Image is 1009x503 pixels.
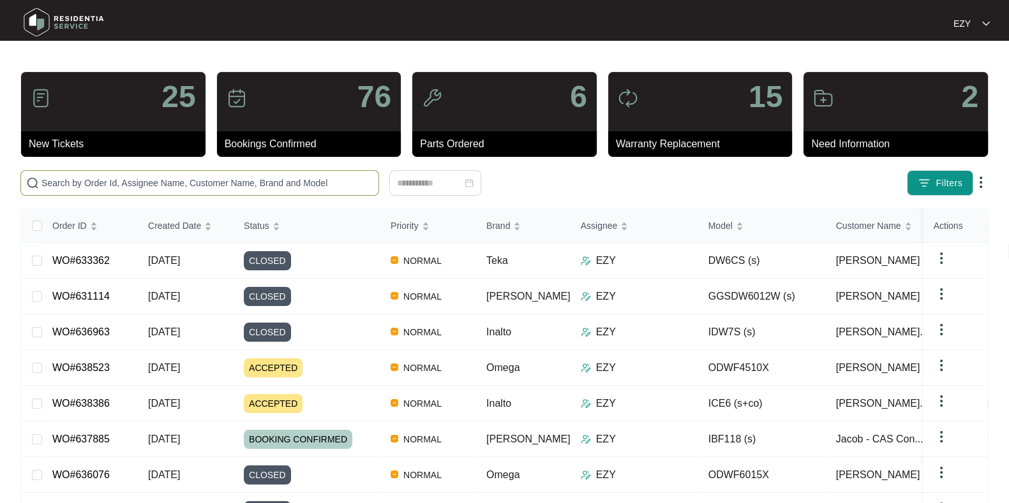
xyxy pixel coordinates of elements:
span: [PERSON_NAME] [836,253,920,268]
img: icon [422,88,442,108]
img: search-icon [26,177,39,189]
p: 15 [749,82,782,112]
img: Vercel Logo [391,435,398,442]
img: icon [813,88,833,108]
img: dropdown arrow [973,175,989,190]
span: Order ID [52,219,87,233]
span: CLOSED [244,251,291,270]
p: 76 [357,82,391,112]
span: NORMAL [398,432,447,447]
span: ACCEPTED [244,394,303,413]
img: dropdown arrow [934,358,949,373]
img: dropdown arrow [934,465,949,480]
span: Brand [486,219,510,233]
th: Model [698,209,826,243]
img: Assigner Icon [581,363,591,373]
span: [DATE] [148,398,180,409]
img: Vercel Logo [391,328,398,335]
a: WO#638386 [52,398,110,409]
img: Assigner Icon [581,327,591,337]
a: WO#633362 [52,255,110,266]
span: [PERSON_NAME]... [836,324,929,340]
span: Inalto [486,398,511,409]
span: Inalto [486,326,511,337]
a: WO#637885 [52,434,110,444]
p: Warranty Replacement [616,136,793,152]
td: IDW7S (s) [698,314,826,350]
span: Customer Name [836,219,901,233]
span: ACCEPTED [244,358,303,377]
span: Assignee [581,219,618,233]
img: Vercel Logo [391,470,398,478]
span: NORMAL [398,324,447,340]
img: Vercel Logo [391,256,398,264]
p: Bookings Confirmed [225,136,401,152]
span: CLOSED [244,287,291,306]
img: dropdown arrow [934,322,949,337]
img: filter icon [918,177,931,189]
th: Customer Name [826,209,953,243]
span: Model [708,219,733,233]
span: [DATE] [148,255,180,266]
th: Priority [380,209,476,243]
button: filter iconFilters [907,170,973,196]
span: [PERSON_NAME] [836,289,920,304]
p: EZY [596,324,616,340]
th: Created Date [138,209,234,243]
th: Status [234,209,380,243]
td: ODWF6015X [698,457,826,493]
p: EZY [596,467,616,483]
span: [DATE] [148,434,180,444]
p: EZY [596,360,616,375]
td: ODWF4510X [698,350,826,386]
p: EZY [596,396,616,411]
img: icon [227,88,247,108]
span: [PERSON_NAME] [486,291,571,302]
span: [PERSON_NAME] [486,434,571,444]
span: Created Date [148,219,201,233]
span: CLOSED [244,323,291,342]
a: WO#636963 [52,326,110,337]
p: 6 [570,82,587,112]
span: NORMAL [398,396,447,411]
span: CLOSED [244,465,291,485]
span: NORMAL [398,467,447,483]
img: dropdown arrow [934,286,949,302]
span: [DATE] [148,469,180,480]
span: Teka [486,255,508,266]
p: Parts Ordered [420,136,597,152]
img: Assigner Icon [581,470,591,480]
span: [PERSON_NAME] [836,467,920,483]
td: IBF118 (s) [698,421,826,457]
td: GGSDW6012W (s) [698,279,826,314]
img: Vercel Logo [391,399,398,407]
td: DW6CS (s) [698,243,826,279]
p: EZY [596,253,616,268]
span: Status [244,219,269,233]
span: NORMAL [398,289,447,304]
img: residentia service logo [19,3,108,41]
p: New Tickets [29,136,206,152]
input: Search by Order Id, Assignee Name, Customer Name, Brand and Model [41,176,373,190]
span: NORMAL [398,253,447,268]
p: EZY [596,289,616,304]
a: WO#638523 [52,362,110,373]
img: icon [31,88,51,108]
img: Assigner Icon [581,434,591,444]
p: Need Information [811,136,988,152]
a: WO#636076 [52,469,110,480]
span: [DATE] [148,362,180,373]
img: Vercel Logo [391,363,398,371]
img: dropdown arrow [934,251,949,266]
span: [DATE] [148,291,180,302]
span: [PERSON_NAME] [836,360,920,375]
td: ICE6 (s+co) [698,386,826,421]
span: Priority [391,219,419,233]
img: dropdown arrow [982,20,990,27]
span: Omega [486,362,519,373]
img: dropdown arrow [934,393,949,409]
img: Assigner Icon [581,291,591,302]
img: Vercel Logo [391,292,398,300]
a: WO#631114 [52,291,110,302]
th: Assignee [571,209,698,243]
